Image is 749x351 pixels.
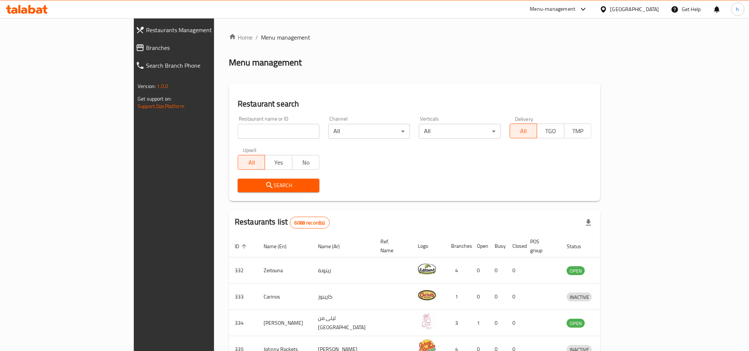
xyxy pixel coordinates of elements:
[258,310,312,336] td: [PERSON_NAME]
[564,124,592,138] button: TMP
[419,124,501,139] div: All
[229,57,302,68] h2: Menu management
[241,157,262,168] span: All
[261,33,310,42] span: Menu management
[530,5,576,14] div: Menu-management
[515,116,533,121] label: Delivery
[292,155,319,170] button: No
[290,217,330,229] div: Total records count
[328,124,410,139] div: All
[471,235,489,257] th: Open
[229,33,600,42] nav: breadcrumb
[157,81,168,91] span: 1.0.0
[567,293,592,301] div: INACTIVE
[580,214,597,232] div: Export file
[567,267,585,275] span: OPEN
[146,26,253,34] span: Restaurants Management
[567,293,592,301] span: INACTIVE
[610,5,659,13] div: [GEOGRAPHIC_DATA]
[138,81,156,91] span: Version:
[312,310,374,336] td: ليلى من [GEOGRAPHIC_DATA]
[130,39,259,57] a: Branches
[235,216,330,229] h2: Restaurants list
[736,5,739,13] span: h
[506,310,524,336] td: 0
[130,21,259,39] a: Restaurants Management
[418,286,436,304] img: Carinos
[418,312,436,331] img: Leila Min Lebnan
[138,101,184,111] a: Support.OpsPlatform
[489,257,506,284] td: 0
[412,235,445,257] th: Logo
[318,242,349,251] span: Name (Ar)
[506,284,524,310] td: 0
[265,155,292,170] button: Yes
[238,179,319,192] button: Search
[264,242,296,251] span: Name (En)
[445,257,471,284] td: 4
[445,235,471,257] th: Branches
[418,260,436,278] img: Zeitouna
[380,237,403,255] span: Ref. Name
[258,257,312,284] td: Zeitouna
[146,43,253,52] span: Branches
[567,242,591,251] span: Status
[567,126,589,136] span: TMP
[540,126,561,136] span: TGO
[238,155,265,170] button: All
[537,124,564,138] button: TGO
[243,148,257,153] label: Upsell
[489,310,506,336] td: 0
[130,57,259,74] a: Search Branch Phone
[235,242,249,251] span: ID
[506,257,524,284] td: 0
[530,237,552,255] span: POS group
[506,235,524,257] th: Closed
[258,284,312,310] td: Carinos
[312,284,374,310] td: كارينوز
[471,257,489,284] td: 0
[146,61,253,70] span: Search Branch Phone
[244,181,314,190] span: Search
[312,257,374,284] td: زيتونة
[513,126,534,136] span: All
[268,157,289,168] span: Yes
[471,310,489,336] td: 1
[290,219,329,226] span: 6088 record(s)
[445,310,471,336] td: 3
[138,94,172,104] span: Get support on:
[445,284,471,310] td: 1
[489,284,506,310] td: 0
[471,284,489,310] td: 0
[238,124,319,139] input: Search for restaurant name or ID..
[295,157,316,168] span: No
[567,319,585,328] span: OPEN
[489,235,506,257] th: Busy
[510,124,537,138] button: All
[238,98,592,109] h2: Restaurant search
